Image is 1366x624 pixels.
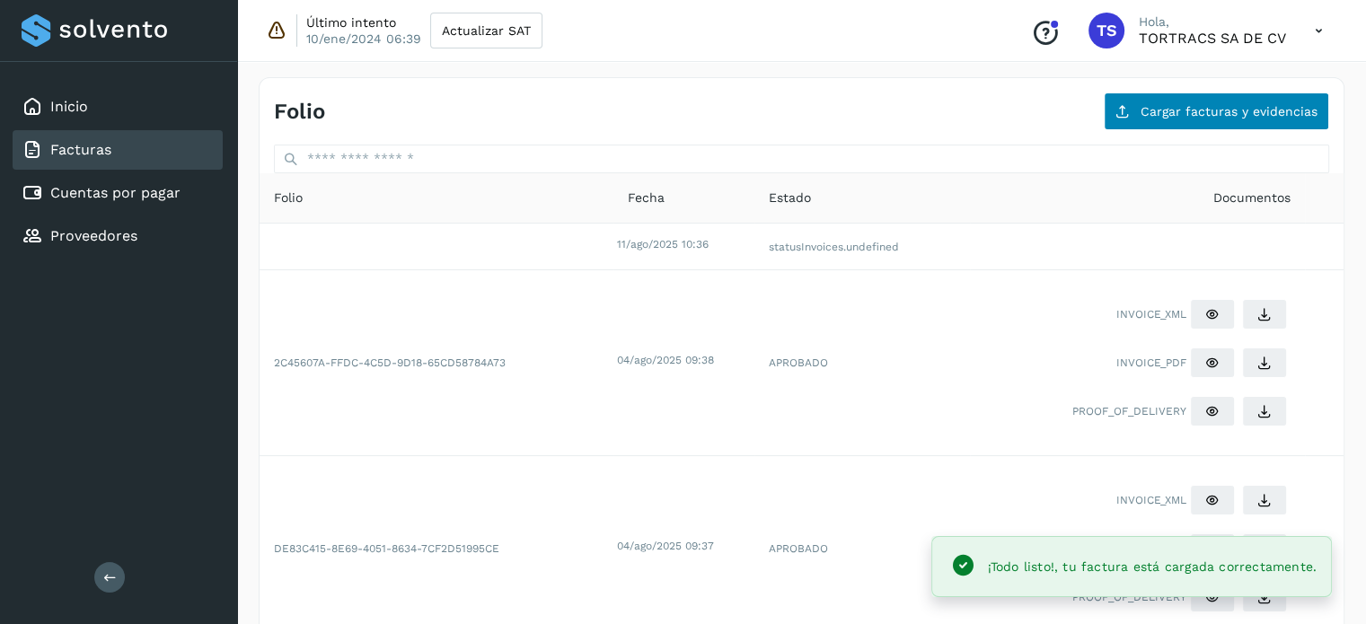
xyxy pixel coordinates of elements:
div: 04/ago/2025 09:37 [617,538,751,554]
span: INVOICE_PDF [1116,355,1186,371]
td: statusInvoices.undefined [754,224,970,270]
div: 11/ago/2025 10:36 [617,236,751,252]
p: Hola, [1139,14,1286,30]
span: Estado [769,189,811,207]
div: 04/ago/2025 09:38 [617,352,751,368]
span: ¡Todo listo!, tu factura está cargada correctamente. [987,559,1317,574]
span: Cargar facturas y evidencias [1141,105,1318,118]
p: 10/ene/2024 06:39 [306,31,421,47]
p: Último intento [306,14,396,31]
span: INVOICE_XML [1116,306,1186,322]
a: Cuentas por pagar [50,184,181,201]
div: Proveedores [13,216,223,256]
a: Proveedores [50,227,137,244]
span: PROOF_OF_DELIVERY [1072,403,1186,419]
div: Facturas [13,130,223,170]
div: Inicio [13,87,223,127]
span: INVOICE_XML [1116,492,1186,508]
button: Cargar facturas y evidencias [1104,92,1329,130]
a: Facturas [50,141,111,158]
h4: Folio [274,99,325,125]
td: 2C45607A-FFDC-4C5D-9D18-65CD58784A73 [260,270,613,456]
span: Documentos [1213,189,1291,207]
p: TORTRACS SA DE CV [1139,30,1286,47]
span: Fecha [628,189,665,207]
button: Actualizar SAT [430,13,542,48]
span: Actualizar SAT [442,24,531,37]
div: Cuentas por pagar [13,173,223,213]
td: APROBADO [754,270,970,456]
a: Inicio [50,98,88,115]
span: PROOF_OF_DELIVERY [1072,589,1186,605]
span: Folio [274,189,303,207]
